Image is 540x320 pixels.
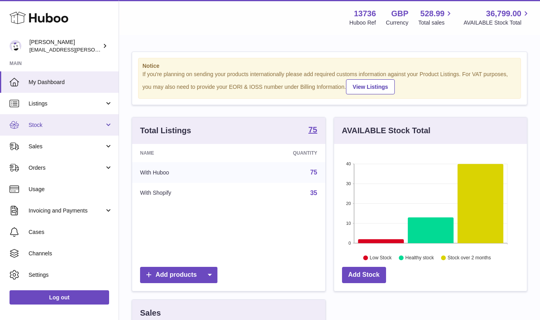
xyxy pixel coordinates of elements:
h3: Total Listings [140,125,191,136]
td: With Huboo [132,162,236,183]
text: 10 [346,221,351,226]
span: 528.99 [420,8,444,19]
span: Usage [29,186,113,193]
h3: Sales [140,308,161,318]
h3: AVAILABLE Stock Total [342,125,430,136]
th: Quantity [236,144,325,162]
strong: Notice [142,62,517,70]
a: Log out [10,290,109,305]
th: Name [132,144,236,162]
span: Listings [29,100,104,107]
div: Currency [386,19,409,27]
a: 528.99 Total sales [418,8,454,27]
text: Stock over 2 months [448,255,491,261]
span: [EMAIL_ADDRESS][PERSON_NAME][DOMAIN_NAME] [29,46,159,53]
span: Channels [29,250,113,257]
strong: 13736 [354,8,376,19]
span: Sales [29,143,104,150]
text: Low Stock [369,255,392,261]
text: 40 [346,161,351,166]
a: 35 [310,190,317,196]
td: With Shopify [132,183,236,203]
span: Cases [29,228,113,236]
span: Orders [29,164,104,172]
div: Huboo Ref [350,19,376,27]
a: 75 [308,126,317,135]
span: Settings [29,271,113,279]
span: 36,799.00 [486,8,521,19]
text: 20 [346,201,351,206]
a: View Listings [346,79,395,94]
span: Total sales [418,19,454,27]
strong: 75 [308,126,317,134]
text: 0 [348,241,351,245]
img: horia@orea.uk [10,40,21,52]
a: Add Stock [342,267,386,283]
span: My Dashboard [29,79,113,86]
div: [PERSON_NAME] [29,38,101,54]
div: If you're planning on sending your products internationally please add required customs informati... [142,71,517,94]
text: 30 [346,181,351,186]
span: Stock [29,121,104,129]
a: 36,799.00 AVAILABLE Stock Total [463,8,530,27]
span: Invoicing and Payments [29,207,104,215]
text: Healthy stock [405,255,434,261]
span: AVAILABLE Stock Total [463,19,530,27]
strong: GBP [391,8,408,19]
a: 75 [310,169,317,176]
a: Add products [140,267,217,283]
